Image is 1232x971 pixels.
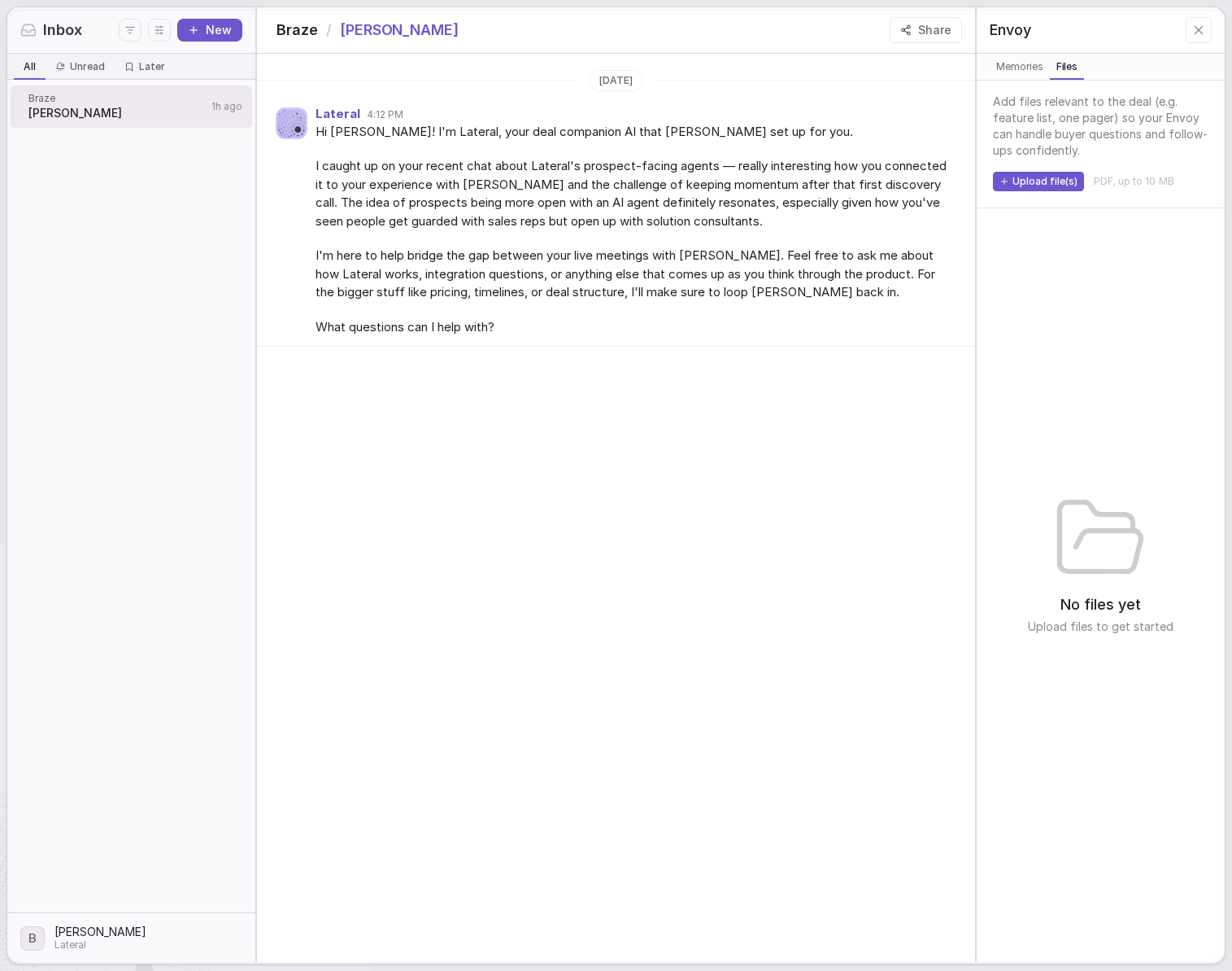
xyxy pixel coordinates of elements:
span: [PERSON_NAME] [340,20,459,41]
button: Share [890,17,962,43]
img: Agent avatar [276,108,307,138]
span: I caught up on your recent chat about Lateral's prospect-facing agents — really interesting how y... [316,157,949,230]
span: Add files relevant to the deal (e.g. feature list, one pager) so your Envoy can handle buyer ques... [993,94,1208,159]
span: Hi [PERSON_NAME]! I'm Lateral, your deal companion AI that [PERSON_NAME] set up for you. [316,123,949,142]
a: Braze[PERSON_NAME]1h ago [11,85,252,128]
button: Display settings [148,19,171,42]
span: Braze [28,92,207,105]
span: [DATE] [599,74,633,87]
span: / [326,20,332,41]
span: Lateral [54,938,146,951]
span: I'm here to help bridge the gap between your live meetings with [PERSON_NAME]. Feel free to ask m... [316,247,949,302]
button: New [177,19,242,42]
button: Upload file(s) [993,172,1084,191]
span: Envoy [990,20,1031,41]
span: No files yet [1060,594,1140,615]
span: Unread [70,60,105,73]
span: Lateral [316,107,360,121]
span: 1h ago [211,100,242,113]
span: [PERSON_NAME] [54,924,146,940]
span: PDF, up to 10 MB [1094,175,1173,188]
button: Filters [119,19,141,42]
span: 4:12 PM [367,108,403,121]
span: [PERSON_NAME] [28,105,207,121]
span: All [24,60,36,73]
span: What questions can I help with? [316,318,949,337]
span: Later [139,60,165,73]
span: B [28,928,37,949]
span: Inbox [43,20,82,41]
span: Braze [276,20,318,41]
span: Upload files to get started [1028,619,1173,635]
span: Memories [993,59,1047,75]
span: Files [1053,59,1081,75]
